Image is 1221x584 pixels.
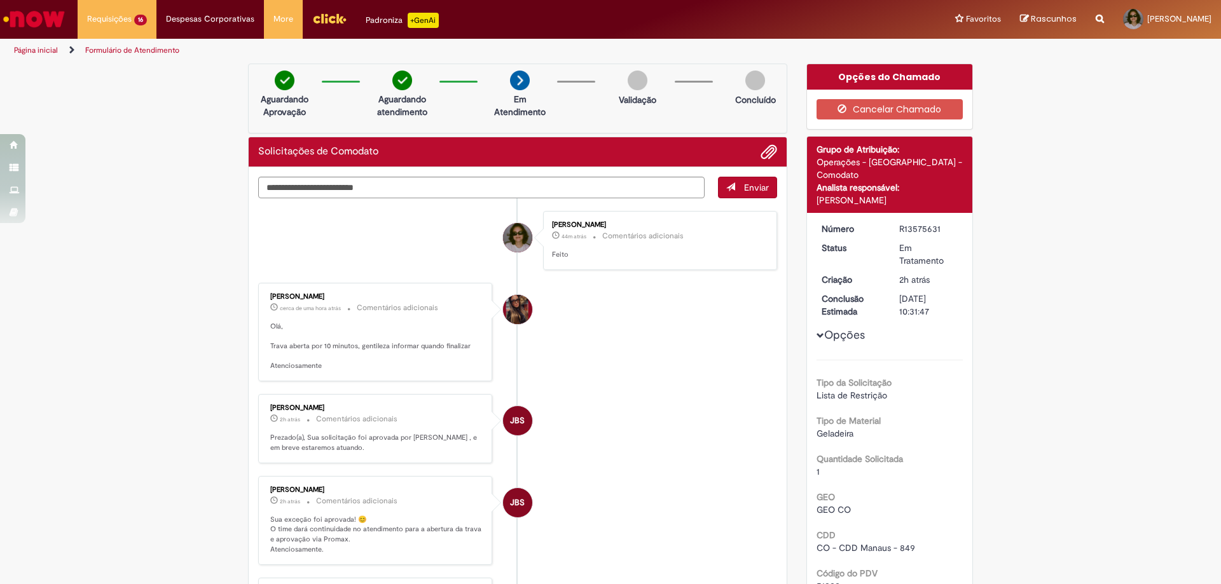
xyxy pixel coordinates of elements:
[552,250,764,260] p: Feito
[562,233,586,240] time: 29/09/2025 11:32:28
[489,93,551,118] p: Em Atendimento
[744,182,769,193] span: Enviar
[1031,13,1077,25] span: Rascunhos
[408,13,439,28] p: +GenAi
[280,416,300,423] span: 2h atrás
[280,498,300,505] span: 2h atrás
[270,433,482,452] p: Prezado(a), Sua solicitação foi aprovada por [PERSON_NAME] , e em breve estaremos atuando.
[275,71,294,90] img: check-circle-green.png
[270,293,482,301] div: [PERSON_NAME]
[87,13,132,25] span: Requisições
[745,71,765,90] img: img-circle-grey.png
[503,295,532,324] div: Desiree da Silva Germano
[510,71,530,90] img: arrow-next.png
[817,529,836,541] b: CDD
[817,428,853,439] span: Geladeira
[258,146,378,158] h2: Solicitações de Comodato Histórico de tíquete
[134,15,147,25] span: 16
[258,177,705,198] textarea: Digite sua mensagem aqui...
[817,143,963,156] div: Grupo de Atribuição:
[85,45,179,55] a: Formulário de Atendimento
[817,156,963,181] div: Operações - [GEOGRAPHIC_DATA] - Comodato
[552,221,764,229] div: [PERSON_NAME]
[807,64,973,90] div: Opções do Chamado
[280,304,341,312] time: 29/09/2025 10:51:43
[1147,13,1211,24] span: [PERSON_NAME]
[735,93,776,106] p: Concluído
[817,181,963,194] div: Analista responsável:
[357,302,438,313] small: Comentários adicionais
[718,177,777,198] button: Enviar
[280,416,300,423] time: 29/09/2025 10:31:47
[966,13,1001,25] span: Favoritos
[602,231,684,241] small: Comentários adicionais
[817,542,915,553] span: CO - CDD Manaus - 849
[280,304,341,312] span: cerca de uma hora atrás
[562,233,586,240] span: 44m atrás
[812,241,890,254] dt: Status
[761,144,777,160] button: Adicionar anexos
[1,6,67,32] img: ServiceNow
[817,377,892,388] b: Tipo da Solicitação
[628,71,647,90] img: img-circle-grey.png
[316,414,397,424] small: Comentários adicionais
[899,274,930,285] time: 29/09/2025 10:16:36
[14,45,58,55] a: Página inicial
[312,9,347,28] img: click_logo_yellow_360x200.png
[392,71,412,90] img: check-circle-green.png
[316,496,397,506] small: Comentários adicionais
[817,194,963,207] div: [PERSON_NAME]
[10,39,804,62] ul: Trilhas de página
[371,93,433,118] p: Aguardando atendimento
[899,273,958,286] div: 29/09/2025 10:16:36
[166,13,254,25] span: Despesas Corporativas
[899,241,958,267] div: Em Tratamento
[619,93,656,106] p: Validação
[817,504,851,515] span: GEO CO
[817,390,887,401] span: Lista de Restrição
[503,223,532,252] div: Nicole Ingrid Andrade Nogueira
[510,487,525,518] span: JBS
[270,515,482,555] p: Sua exceção foi aprovada! 😊 O time dará continuidade no atendimento para a abertura da trava e ap...
[817,99,963,119] button: Cancelar Chamado
[1020,13,1077,25] a: Rascunhos
[503,406,532,435] div: Jacqueline Batista Shiota
[280,498,300,505] time: 29/09/2025 10:31:42
[817,415,881,426] b: Tipo de Material
[817,453,903,465] b: Quantidade Solicitada
[899,292,958,318] div: [DATE] 10:31:47
[812,273,890,286] dt: Criação
[503,488,532,517] div: Jacqueline Batista Shiota
[899,274,930,285] span: 2h atrás
[270,322,482,372] p: Olá, Trava aberta por 10 minutos, gentileza informar quando finalizar Atenciosamente
[817,466,820,477] span: 1
[254,93,315,118] p: Aguardando Aprovação
[899,222,958,235] div: R13575631
[270,404,482,412] div: [PERSON_NAME]
[510,405,525,436] span: JBS
[273,13,293,25] span: More
[817,491,835,503] b: GEO
[366,13,439,28] div: Padroniza
[812,292,890,318] dt: Conclusão Estimada
[812,222,890,235] dt: Número
[270,486,482,494] div: [PERSON_NAME]
[817,567,878,579] b: Código do PDV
